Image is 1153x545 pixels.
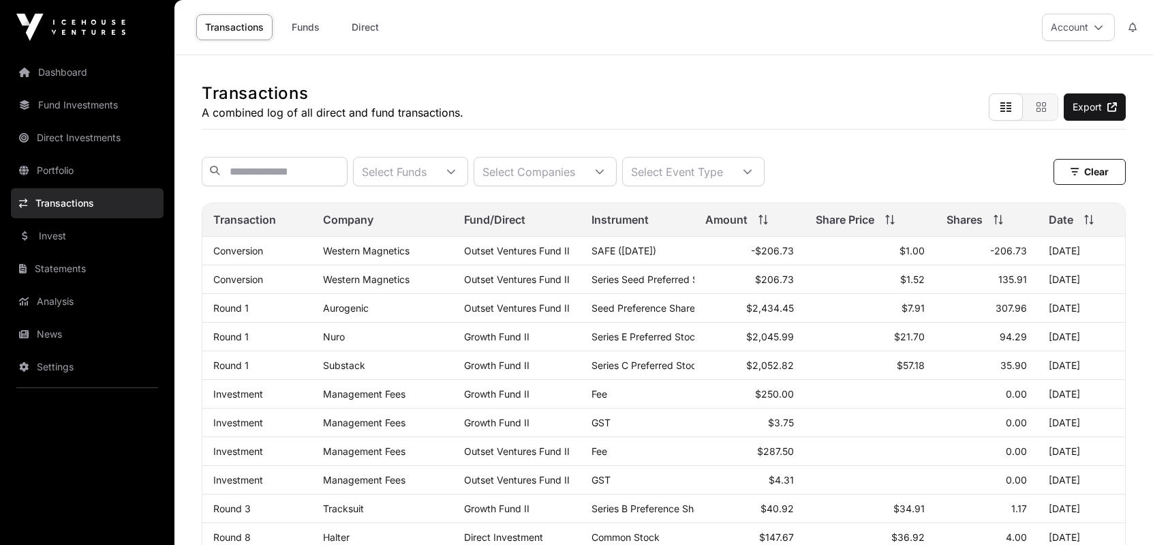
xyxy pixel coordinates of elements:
[1000,359,1027,371] span: 35.90
[996,302,1027,314] span: 307.96
[213,503,251,514] a: Round 3
[897,359,925,371] span: $57.18
[694,409,804,437] td: $3.75
[323,445,442,457] p: Management Fees
[1006,474,1027,486] span: 0.00
[323,302,369,314] a: Aurogenic
[11,286,164,316] a: Analysis
[694,323,804,351] td: $2,045.99
[902,302,925,314] span: $7.91
[464,245,570,256] a: Outset Ventures Fund II
[1038,265,1125,294] td: [DATE]
[900,245,925,256] span: $1.00
[1038,409,1125,437] td: [DATE]
[816,211,874,228] span: Share Price
[1038,495,1125,523] td: [DATE]
[464,531,543,543] span: Direct Investment
[694,380,804,409] td: $250.00
[894,331,925,342] span: $21.70
[1006,417,1027,428] span: 0.00
[464,274,570,285] a: Outset Ventures Fund II
[1000,331,1027,342] span: 94.29
[323,245,410,256] a: Western Magnetics
[464,359,529,371] a: Growth Fund II
[464,302,570,314] a: Outset Ventures Fund II
[694,237,804,265] td: -$206.73
[11,254,164,284] a: Statements
[1006,531,1027,543] span: 4.00
[1038,323,1125,351] td: [DATE]
[694,437,804,466] td: $287.50
[323,211,373,228] span: Company
[213,211,276,228] span: Transaction
[11,352,164,382] a: Settings
[1085,480,1153,545] iframe: Chat Widget
[213,245,263,256] a: Conversion
[202,83,463,104] h1: Transactions
[278,14,333,40] a: Funds
[1006,388,1027,400] span: 0.00
[591,245,656,256] span: SAFE ([DATE])
[694,351,804,380] td: $2,052.82
[591,503,713,514] span: Series B Preference Shares
[694,294,804,323] td: $2,434.45
[1011,503,1027,514] span: 1.17
[11,57,164,87] a: Dashboard
[323,474,442,486] p: Management Fees
[464,211,525,228] span: Fund/Direct
[323,503,364,514] a: Tracksuit
[1064,93,1126,121] a: Export
[338,14,393,40] a: Direct
[323,531,350,543] a: Halter
[16,14,125,41] img: Icehouse Ventures Logo
[1049,211,1073,228] span: Date
[947,211,983,228] span: Shares
[323,388,442,400] p: Management Fees
[705,211,748,228] span: Amount
[213,531,251,543] a: Round 8
[354,158,435,186] div: Select Funds
[11,188,164,218] a: Transactions
[464,331,529,342] a: Growth Fund II
[213,331,249,342] a: Round 1
[196,14,273,40] a: Transactions
[694,495,804,523] td: $40.92
[591,211,649,228] span: Instrument
[323,417,442,428] p: Management Fees
[694,265,804,294] td: $206.73
[623,158,731,186] div: Select Event Type
[213,388,263,400] a: Investment
[591,531,660,543] span: Common Stock
[591,359,702,371] span: Series C Preferred Stock
[213,302,249,314] a: Round 1
[213,274,263,285] a: Conversion
[900,274,925,285] span: $1.52
[694,466,804,495] td: $4.31
[591,445,607,457] span: Fee
[998,274,1027,285] span: 135.91
[591,331,701,342] span: Series E Preferred Stock
[213,417,263,428] a: Investment
[213,474,263,486] a: Investment
[1038,294,1125,323] td: [DATE]
[474,158,583,186] div: Select Companies
[323,274,410,285] a: Western Magnetics
[11,90,164,120] a: Fund Investments
[591,474,611,486] span: GST
[591,388,607,400] span: Fee
[464,503,529,514] a: Growth Fund II
[1038,237,1125,265] td: [DATE]
[1042,14,1115,41] button: Account
[591,417,611,428] span: GST
[11,123,164,153] a: Direct Investments
[213,359,249,371] a: Round 1
[202,104,463,121] p: A combined log of all direct and fund transactions.
[323,359,365,371] a: Substack
[591,274,718,285] span: Series Seed Preferred Stock
[464,474,570,486] a: Outset Ventures Fund II
[1038,437,1125,466] td: [DATE]
[893,503,925,514] span: $34.91
[464,417,529,428] a: Growth Fund II
[1054,159,1126,185] button: Clear
[213,445,263,457] a: Investment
